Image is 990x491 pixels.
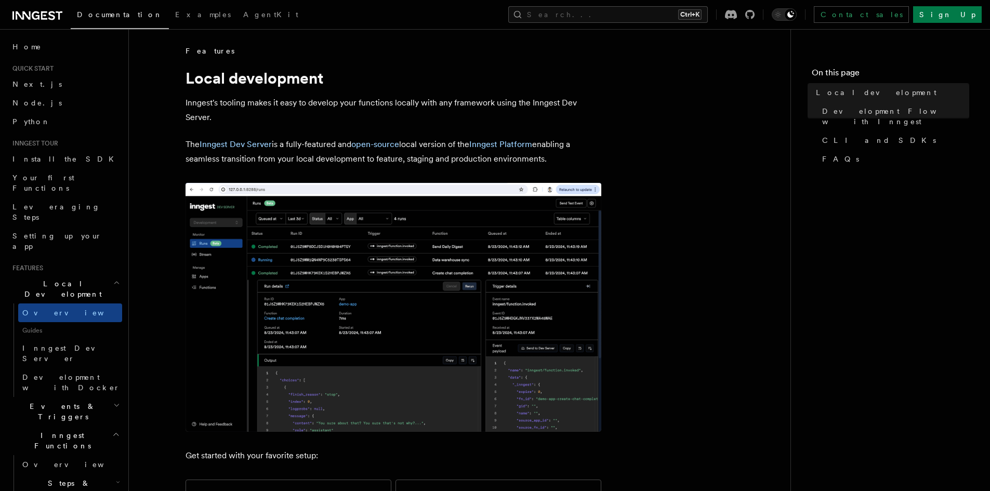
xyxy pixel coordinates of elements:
span: Your first Functions [12,174,74,192]
span: Features [186,46,234,56]
a: Overview [18,303,122,322]
span: Overview [22,460,129,469]
a: Inngest Dev Server [18,339,122,368]
span: Python [12,117,50,126]
a: Examples [169,3,237,28]
button: Events & Triggers [8,397,122,426]
span: Inngest Dev Server [22,344,111,363]
a: CLI and SDKs [818,131,969,150]
span: Examples [175,10,231,19]
span: Setting up your app [12,232,102,250]
p: Inngest's tooling makes it easy to develop your functions locally with any framework using the In... [186,96,601,125]
a: Next.js [8,75,122,94]
div: Local Development [8,303,122,397]
a: Leveraging Steps [8,197,122,227]
a: FAQs [818,150,969,168]
span: Events & Triggers [8,401,113,422]
h1: Local development [186,69,601,87]
span: Next.js [12,80,62,88]
span: AgentKit [243,10,298,19]
span: Local Development [8,278,113,299]
span: Overview [22,309,129,317]
kbd: Ctrl+K [678,9,702,20]
a: AgentKit [237,3,305,28]
span: Documentation [77,10,163,19]
span: CLI and SDKs [822,135,936,145]
a: Documentation [71,3,169,29]
p: The is a fully-featured and local version of the enabling a seamless transition from your local d... [186,137,601,166]
a: Python [8,112,122,131]
img: The Inngest Dev Server on the Functions page [186,183,601,432]
button: Inngest Functions [8,426,122,455]
a: Overview [18,455,122,474]
a: Development Flow with Inngest [818,102,969,131]
h4: On this page [812,67,969,83]
a: Sign Up [913,6,982,23]
a: Home [8,37,122,56]
span: Inngest tour [8,139,58,148]
button: Search...Ctrl+K [508,6,708,23]
button: Toggle dark mode [772,8,797,21]
a: Inngest Dev Server [200,139,272,149]
a: Inngest Platform [469,139,532,149]
span: Quick start [8,64,54,73]
span: Install the SDK [12,155,120,163]
span: FAQs [822,154,859,164]
span: Development Flow with Inngest [822,106,969,127]
span: Node.js [12,99,62,107]
span: Development with Docker [22,373,120,392]
p: Get started with your favorite setup: [186,448,601,463]
a: Setting up your app [8,227,122,256]
a: Node.js [8,94,122,112]
a: Install the SDK [8,150,122,168]
span: Local development [816,87,936,98]
a: Local development [812,83,969,102]
a: Your first Functions [8,168,122,197]
span: Features [8,264,43,272]
span: Leveraging Steps [12,203,100,221]
span: Guides [18,322,122,339]
a: Development with Docker [18,368,122,397]
span: Inngest Functions [8,430,112,451]
button: Local Development [8,274,122,303]
span: Home [12,42,42,52]
a: open-source [351,139,399,149]
a: Contact sales [814,6,909,23]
